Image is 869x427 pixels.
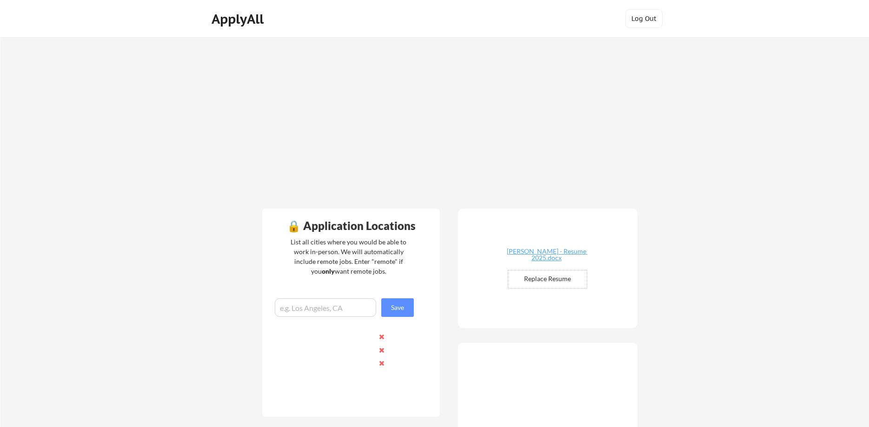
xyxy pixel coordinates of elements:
[322,267,335,275] strong: only
[491,248,602,261] div: [PERSON_NAME] - Resume 2025.docx
[381,298,414,317] button: Save
[212,11,266,27] div: ApplyAll
[491,248,602,263] a: [PERSON_NAME] - Resume 2025.docx
[285,237,412,276] div: List all cities where you would be able to work in-person. We will automatically include remote j...
[275,298,376,317] input: e.g. Los Angeles, CA
[265,220,438,231] div: 🔒 Application Locations
[625,9,663,28] button: Log Out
